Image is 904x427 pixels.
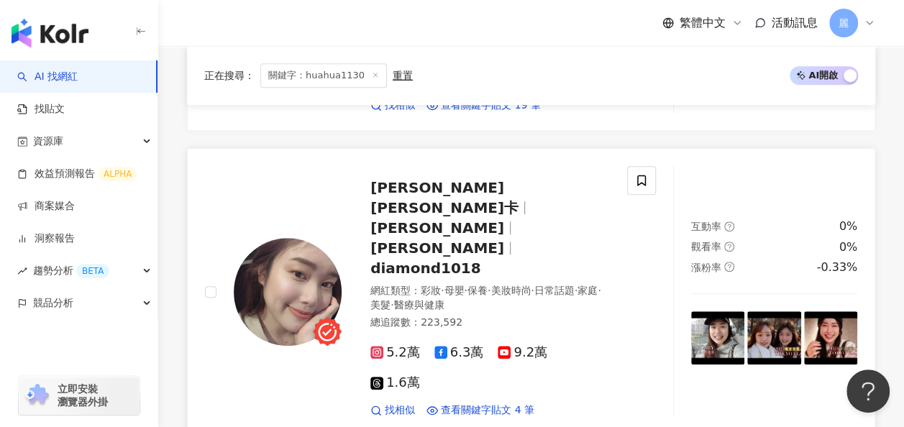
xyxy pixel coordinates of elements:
[370,239,504,257] span: [PERSON_NAME]
[444,285,464,296] span: 母嬰
[577,285,598,296] span: 家庭
[17,102,65,116] a: 找貼文
[393,299,444,311] span: 醫療與健康
[839,15,849,31] span: 麗
[747,311,800,364] img: post-image
[691,262,721,273] span: 漲粉率
[846,369,890,413] iframe: Help Scout Beacon - Open
[204,70,255,81] span: 正在搜尋 ：
[441,98,541,113] span: 查看關鍵字貼文 19 筆
[426,403,534,418] a: 查看關鍵字貼文 4 筆
[385,403,415,418] span: 找相似
[691,221,721,232] span: 互動率
[370,375,420,390] span: 1.6萬
[531,285,534,296] span: ·
[691,311,744,364] img: post-image
[724,221,734,231] span: question-circle
[490,285,531,296] span: 美妝時尚
[260,63,387,88] span: 關鍵字：huahua1130
[772,16,818,29] span: 活動訊息
[441,403,534,418] span: 查看關鍵字貼文 4 筆
[19,376,140,415] a: chrome extension立即安裝 瀏覽器外掛
[370,299,391,311] span: 美髮
[385,98,415,113] span: 找相似
[393,70,413,81] div: 重置
[370,260,480,277] span: diamond1018
[370,316,610,330] div: 總追蹤數 ： 223,592
[426,98,541,113] a: 查看關鍵字貼文 19 筆
[33,287,73,319] span: 競品分析
[17,266,27,276] span: rise
[724,262,734,272] span: question-circle
[17,231,75,246] a: 洞察報告
[434,345,484,360] span: 6.3萬
[58,382,108,408] span: 立即安裝 瀏覽器外掛
[23,384,51,407] img: chrome extension
[680,15,726,31] span: 繁體中文
[575,285,577,296] span: ·
[370,219,504,237] span: [PERSON_NAME]
[391,299,393,311] span: ·
[76,264,109,278] div: BETA
[804,311,857,364] img: post-image
[839,219,857,234] div: 0%
[488,285,490,296] span: ·
[17,70,78,84] a: searchAI 找網紅
[467,285,488,296] span: 保養
[421,285,441,296] span: 彩妝
[534,285,575,296] span: 日常話題
[370,345,420,360] span: 5.2萬
[839,239,857,255] div: 0%
[17,199,75,213] a: 商案媒合
[17,167,137,181] a: 效益預測報告ALPHA
[370,98,415,113] a: 找相似
[33,125,63,157] span: 資源庫
[598,285,601,296] span: ·
[441,285,444,296] span: ·
[33,254,109,287] span: 趨勢分析
[234,238,342,346] img: KOL Avatar
[691,241,721,252] span: 觀看率
[370,284,610,312] div: 網紅類型 ：
[464,285,467,296] span: ·
[498,345,547,360] span: 9.2萬
[724,242,734,252] span: question-circle
[12,19,88,47] img: logo
[370,403,415,418] a: 找相似
[370,179,519,216] span: [PERSON_NAME][PERSON_NAME]卡
[816,260,857,275] div: -0.33%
